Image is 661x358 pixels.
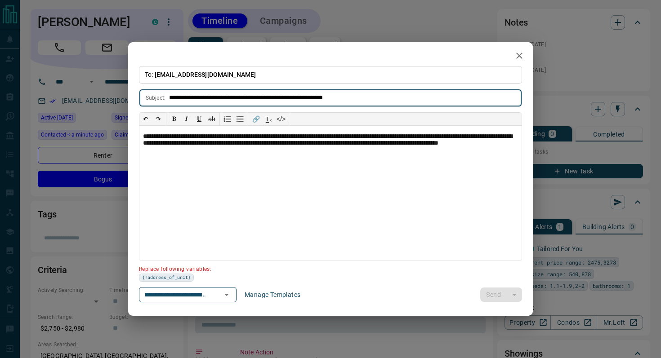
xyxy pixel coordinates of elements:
p: To: [139,66,522,84]
p: Subject: [146,94,165,102]
button: 𝑰 [180,113,193,125]
div: split button [480,287,522,302]
button: Manage Templates [239,287,306,302]
span: {!address_of_unit} [142,274,191,281]
button: </> [275,113,287,125]
button: ↷ [152,113,165,125]
s: ab [208,115,215,123]
button: Numbered list [221,113,234,125]
span: [EMAIL_ADDRESS][DOMAIN_NAME] [155,71,256,78]
button: ab [205,113,218,125]
span: 𝐔 [197,115,201,122]
button: 🔗 [250,113,262,125]
button: 𝐁 [168,113,180,125]
button: Open [220,288,233,301]
button: ↶ [139,113,152,125]
button: T̲ₓ [262,113,275,125]
button: Bullet list [234,113,246,125]
p: Replace following variables: [139,262,516,274]
button: 𝐔 [193,113,205,125]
